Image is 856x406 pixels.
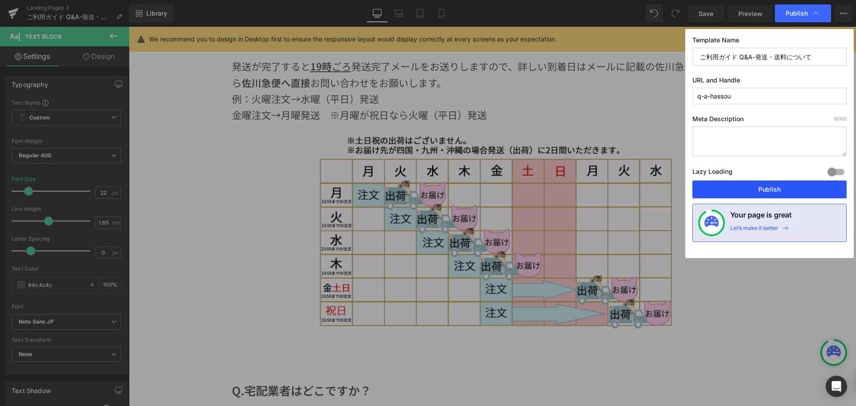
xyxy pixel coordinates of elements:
[113,49,181,63] strong: 佐川急便へ直接
[692,36,847,48] label: Template Name
[103,355,243,372] b: Q.宅配業者はどこですか？
[834,116,847,121] span: /320
[730,209,792,225] h4: Your page is great
[692,115,847,127] label: Meta Description
[730,225,778,236] div: Let’s make it better
[692,180,847,198] button: Publish
[834,116,837,121] span: 0
[692,166,733,180] label: Lazy Loading
[826,376,847,397] div: Open Intercom Messenger
[103,80,625,96] p: 金曜注文→月曜発送 ※月曜が祝日なら火曜（平日）発送
[103,64,625,80] p: 例：火曜注文→水曜（平日）発送
[103,31,625,64] p: 発送が完了すると 発送完了メールをお送りしますので、詳しい到着日はメールに記載の佐川急便 追跡番号から お問い合わせをお願いします。
[786,9,808,17] span: Publish
[181,32,222,46] u: ごろ
[181,32,203,46] strong: 19時
[692,76,847,88] label: URL and Handle
[704,216,719,230] img: onboarding-status.svg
